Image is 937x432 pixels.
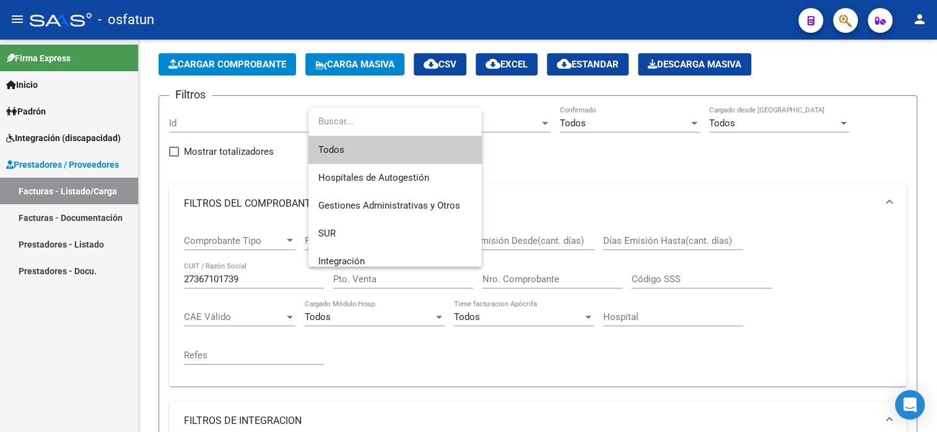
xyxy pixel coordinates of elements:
[318,200,460,211] span: Gestiones Administrativas y Otros
[318,228,336,239] span: SUR
[318,256,365,267] span: Integración
[308,108,482,136] input: dropdown search
[895,390,925,420] div: Open Intercom Messenger
[318,172,429,183] span: Hospitales de Autogestión
[318,136,472,164] span: Todos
